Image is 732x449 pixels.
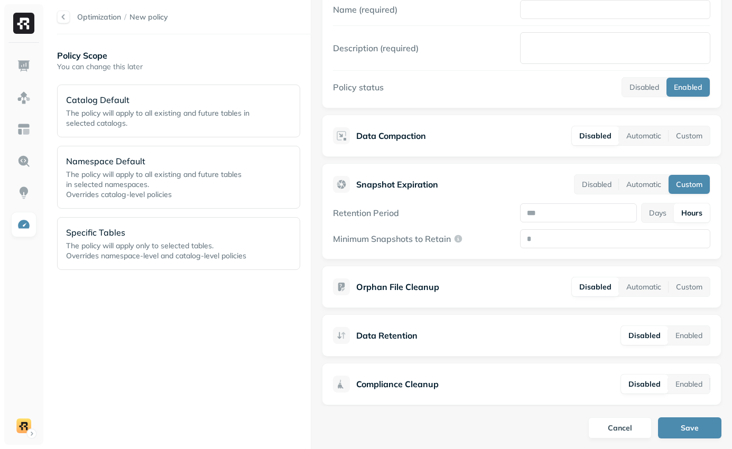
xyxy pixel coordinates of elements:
[66,251,246,260] span: Overrides namespace-level and catalog-level policies
[57,146,300,209] div: Namespace DefaultThe policy will apply to all existing and future tablesin selected namespaces.Ov...
[333,82,384,92] label: Policy status
[669,175,710,194] button: Custom
[622,78,666,97] button: Disabled
[619,277,669,296] button: Automatic
[66,155,260,167] p: Namespace Default
[66,190,172,199] span: Overrides catalog-level policies
[17,59,31,73] img: Dashboard
[356,378,439,390] p: Compliance Cleanup
[57,217,300,270] div: Specific TablesThe policy will apply only to selected tables.Overrides namespace-level and catalo...
[356,329,418,342] p: Data Retention
[666,78,710,97] button: Enabled
[17,154,31,168] img: Query Explorer
[356,129,426,142] p: Data Compaction
[668,375,710,394] button: Enabled
[619,126,669,145] button: Automatic
[621,326,668,345] button: Disabled
[333,4,397,15] label: Name (required)
[588,417,652,438] button: Cancel
[356,280,439,293] p: Orphan File Cleanup
[17,218,31,231] img: Optimization
[572,277,619,296] button: Disabled
[356,178,438,191] p: Snapshot Expiration
[17,186,31,200] img: Insights
[668,326,710,345] button: Enabled
[575,175,619,194] button: Disabled
[66,170,242,179] span: The policy will apply to all existing and future tables
[66,241,214,250] span: The policy will apply only to selected tables.
[619,175,669,194] button: Automatic
[57,85,300,137] div: Catalog DefaultThe policy will apply to all existing and future tables in selected catalogs.
[572,126,619,145] button: Disabled
[129,12,168,22] span: New policy
[669,126,710,145] button: Custom
[77,12,121,22] a: Optimization
[674,203,710,222] button: Hours
[66,180,149,189] span: in selected namespaces.
[77,12,168,22] nav: breadcrumb
[333,208,399,218] label: Retention Period
[66,226,260,239] p: Specific Tables
[333,43,419,53] label: Description (required)
[17,123,31,136] img: Asset Explorer
[57,62,311,72] p: You can change this later
[13,13,34,34] img: Ryft
[658,417,721,438] button: Save
[57,49,311,62] p: Policy Scope
[669,277,710,296] button: Custom
[124,12,126,22] p: /
[66,108,249,128] span: The policy will apply to all existing and future tables in selected catalogs.
[16,418,31,433] img: demo
[621,375,668,394] button: Disabled
[17,91,31,105] img: Assets
[642,203,674,222] button: Days
[333,233,451,244] p: Minimum Snapshots to Retain
[66,93,260,106] p: Catalog Default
